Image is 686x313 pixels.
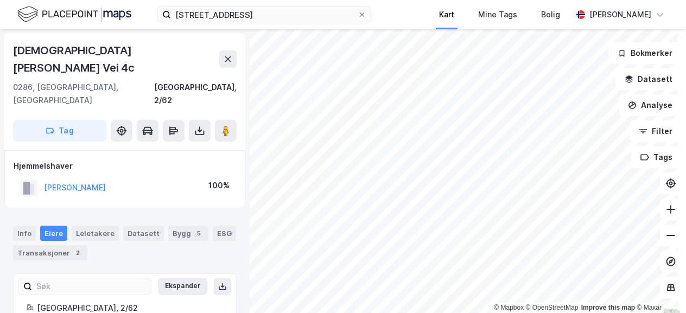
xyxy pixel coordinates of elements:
div: [DEMOGRAPHIC_DATA][PERSON_NAME] Vei 4c [13,42,219,76]
div: Info [13,226,36,241]
img: logo.f888ab2527a4732fd821a326f86c7f29.svg [17,5,131,24]
div: [PERSON_NAME] [589,8,651,21]
button: Filter [630,120,682,142]
a: OpenStreetMap [526,304,579,311]
div: Kart [439,8,454,21]
a: Improve this map [581,304,635,311]
div: Mine Tags [478,8,517,21]
div: Eiere [40,226,67,241]
div: Transaksjoner [13,245,87,260]
div: Hjemmelshaver [14,159,236,173]
button: Analyse [619,94,682,116]
div: Kontrollprogram for chat [632,261,686,313]
div: ESG [213,226,236,241]
div: Bolig [541,8,560,21]
input: Søk på adresse, matrikkel, gårdeiere, leietakere eller personer [171,7,358,23]
div: Datasett [123,226,164,241]
a: Mapbox [494,304,524,311]
input: Søk [32,278,151,295]
div: 2 [72,247,83,258]
button: Ekspander [158,278,207,295]
div: Bygg [168,226,208,241]
div: 0286, [GEOGRAPHIC_DATA], [GEOGRAPHIC_DATA] [13,81,154,107]
button: Tags [631,146,682,168]
div: [GEOGRAPHIC_DATA], 2/62 [154,81,237,107]
button: Tag [13,120,106,142]
div: 100% [208,179,230,192]
button: Bokmerker [608,42,682,64]
div: 5 [193,228,204,239]
button: Datasett [615,68,682,90]
div: Leietakere [72,226,119,241]
iframe: Chat Widget [632,261,686,313]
